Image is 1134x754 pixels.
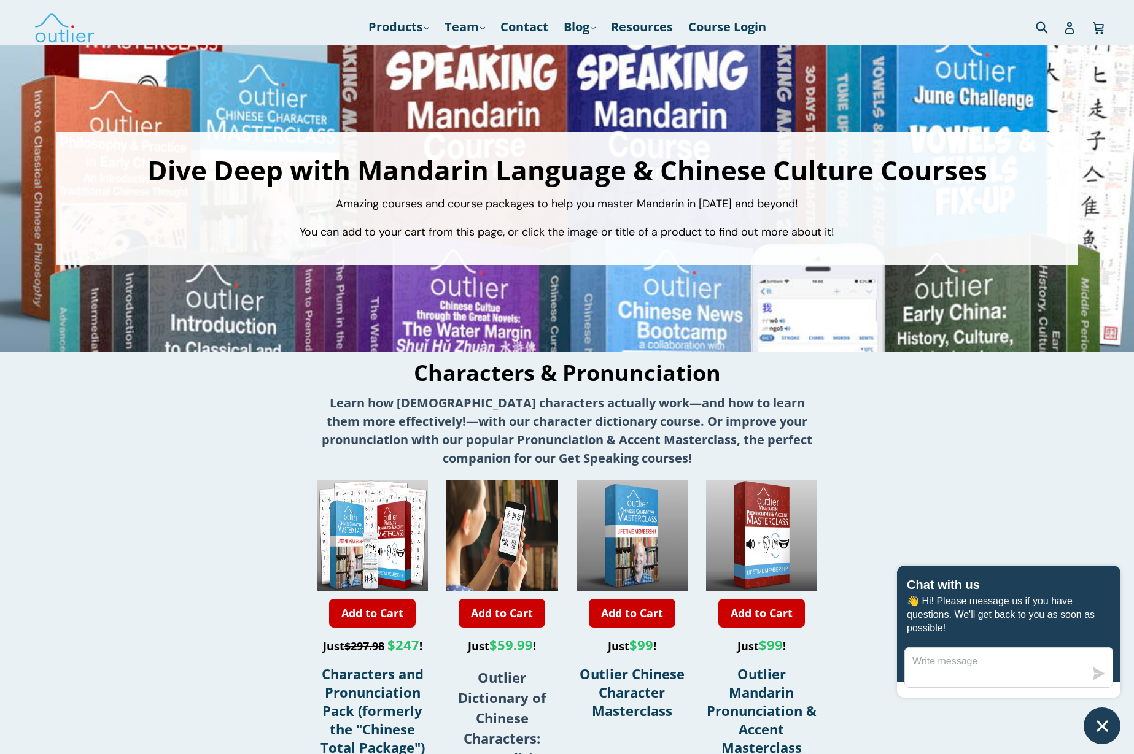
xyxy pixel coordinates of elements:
[323,638,422,653] span: Just !
[589,598,675,627] a: Add to Cart
[329,598,416,627] a: Add to Cart
[557,16,602,38] a: Blog
[468,638,536,653] span: Just !
[69,156,1065,183] h1: Dive Deep with Mandarin Language & Chinese Culture Courses
[387,635,419,653] span: $247
[344,638,384,653] s: $297.98
[34,9,95,45] img: Outlier Linguistics
[605,16,679,38] a: Resources
[718,598,805,627] a: Add to Cart
[494,16,554,38] a: Contact
[759,635,783,653] span: $99
[580,664,685,720] a: Outlier Chinese Character Masterclass
[737,638,786,653] span: Just !
[362,16,435,38] a: Products
[893,566,1124,744] inbox-online-store-chat: Shopify online store chat
[438,16,491,38] a: Team
[1033,14,1066,39] input: Search
[629,635,653,653] span: $99
[682,16,772,38] a: Course Login
[300,225,834,239] span: You can add to your cart from this page, or click the image or title of a product to find out mor...
[608,638,656,653] span: Just !
[459,598,545,627] a: Add to Cart
[336,196,798,210] span: Amazing courses and course packages to help you master Mandarin in [DATE] and beyond!
[489,635,533,653] span: $59.99
[322,394,812,466] strong: Learn how [DEMOGRAPHIC_DATA] characters actually work—and how to learn them more effectively!—wit...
